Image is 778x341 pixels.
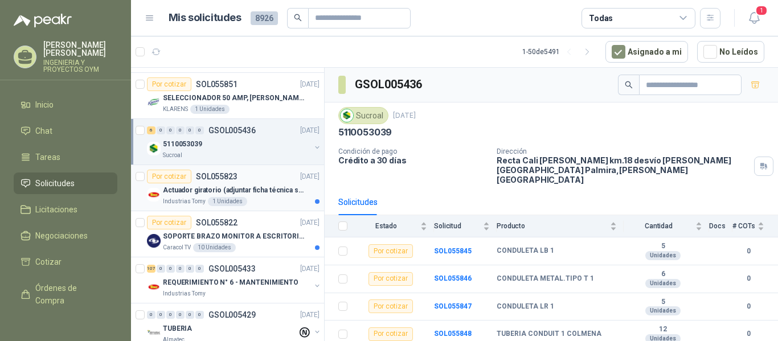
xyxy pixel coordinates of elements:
span: Licitaciones [35,203,77,216]
p: Sucroal [163,151,182,160]
p: [DATE] [300,171,320,182]
th: Docs [709,215,732,237]
p: SOL055823 [196,172,238,180]
a: Negociaciones [14,225,117,246]
div: Por cotizar [368,244,413,258]
span: search [625,81,633,89]
div: 1 Unidades [190,105,230,114]
th: Producto [497,215,624,237]
p: Condición de pago [338,147,488,155]
div: Unidades [645,279,681,288]
p: Recta Cali [PERSON_NAME] km.18 desvío [PERSON_NAME][GEOGRAPHIC_DATA] Palmira , [PERSON_NAME][GEOG... [497,155,750,184]
a: Inicio [14,94,117,116]
img: Logo peakr [14,14,72,27]
a: 107 0 0 0 0 0 GSOL005433[DATE] Company LogoREQUERIMIENTO N° 6 - MANTENIMIENTOIndustrias Tomy [147,262,322,298]
b: TUBERIA CONDUIT 1 COLMENA [497,330,601,339]
div: 0 [176,311,185,319]
a: 6 0 0 0 0 0 GSOL005436[DATE] Company Logo5110053039Sucroal [147,124,322,160]
span: Inicio [35,98,54,111]
div: 0 [166,311,175,319]
p: [DATE] [300,125,320,136]
span: Cantidad [624,222,693,230]
div: Unidades [645,251,681,260]
p: REQUERIMIENTO N° 6 - MANTENIMIENTO [163,277,298,288]
p: SELECCIONADOR 50 AMP, [PERSON_NAME] ELECTRIC, NSC100N [163,93,305,104]
span: Chat [35,125,52,137]
p: Crédito a 30 días [338,155,488,165]
b: 12 [624,325,702,334]
div: 107 [147,265,155,273]
h1: Mis solicitudes [169,10,241,26]
p: 5110053039 [163,139,202,150]
span: # COTs [732,222,755,230]
b: CONDULETA METAL.TIPO T 1 [497,274,594,284]
span: Tareas [35,151,60,163]
div: 0 [195,265,204,273]
b: 0 [732,273,764,284]
p: GSOL005436 [208,126,256,134]
div: Por cotizar [368,272,413,286]
div: 0 [186,265,194,273]
a: Por cotizarSOL055822[DATE] Company LogoSOPORTE BRAZO MONITOR A ESCRITORIO NBF80Caracol TV10 Unidades [131,211,324,257]
p: Caracol TV [163,243,191,252]
a: SOL055845 [434,247,472,255]
div: Sucroal [338,107,388,124]
th: Cantidad [624,215,709,237]
img: Company Logo [147,234,161,248]
img: Company Logo [147,188,161,202]
span: Cotizar [35,256,62,268]
span: search [294,14,302,22]
p: KLARENS [163,105,188,114]
p: Industrias Tomy [163,289,206,298]
p: INGENIERIA Y PROYECTOS OYM [43,59,117,73]
span: Solicitud [434,222,481,230]
b: CONDULETA LR 1 [497,302,554,311]
b: 5 [624,242,702,251]
div: 0 [176,126,185,134]
div: Unidades [645,306,681,315]
span: 1 [755,5,768,16]
th: Solicitud [434,215,497,237]
img: Company Logo [147,326,161,340]
a: SOL055846 [434,274,472,282]
span: 8926 [251,11,278,25]
a: Por cotizarSOL055823[DATE] Company LogoActuador giratorio (adjuntar ficha técnica si es diferente... [131,165,324,211]
b: 6 [624,270,702,279]
b: 0 [732,328,764,339]
div: Por cotizar [147,170,191,183]
div: 0 [157,265,165,273]
img: Company Logo [147,280,161,294]
span: Órdenes de Compra [35,282,107,307]
div: 0 [186,311,194,319]
p: SOPORTE BRAZO MONITOR A ESCRITORIO NBF80 [163,231,305,242]
div: 1 - 50 de 5491 [522,43,596,61]
span: Producto [497,222,608,230]
th: Estado [354,215,434,237]
p: [PERSON_NAME] [PERSON_NAME] [43,41,117,57]
img: Company Logo [147,142,161,155]
p: [DATE] [300,310,320,321]
span: Solicitudes [35,177,75,190]
p: [DATE] [300,217,320,228]
p: Dirección [497,147,750,155]
span: Estado [354,222,418,230]
p: Actuador giratorio (adjuntar ficha técnica si es diferente a festo) [163,185,305,196]
h3: GSOL005436 [355,76,424,93]
button: No Leídos [697,41,764,63]
p: SOL055822 [196,219,238,227]
b: SOL055848 [434,330,472,338]
b: 5 [624,298,702,307]
b: SOL055847 [434,302,472,310]
a: Licitaciones [14,199,117,220]
div: Por cotizar [147,77,191,91]
div: Solicitudes [338,196,378,208]
div: 1 Unidades [208,197,247,206]
div: 0 [157,311,165,319]
div: Por cotizar [368,327,413,341]
p: SOL055851 [196,80,238,88]
b: 0 [732,246,764,257]
div: 0 [166,126,175,134]
p: Industrias Tomy [163,197,206,206]
th: # COTs [732,215,778,237]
